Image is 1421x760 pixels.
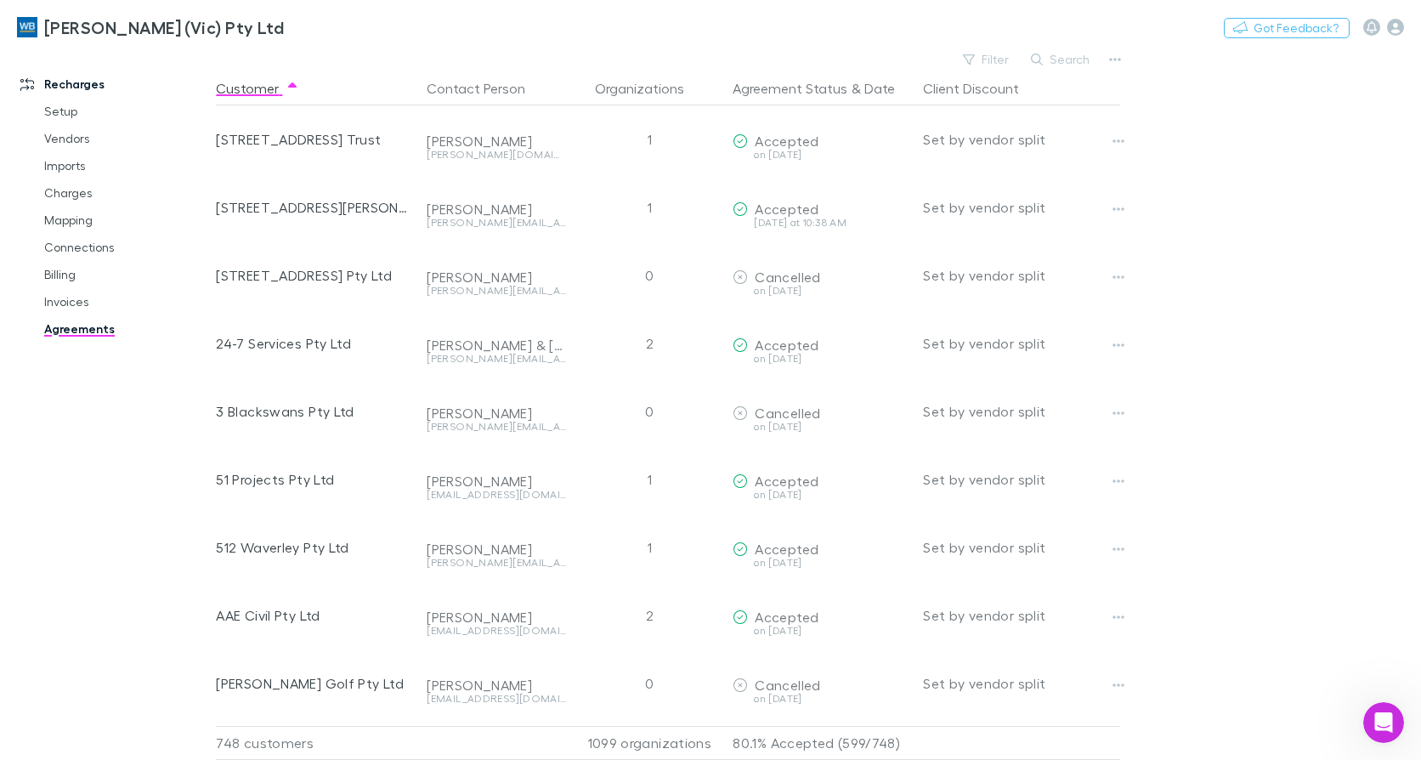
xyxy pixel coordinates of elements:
[427,201,566,218] div: [PERSON_NAME]
[923,71,1039,105] button: Client Discount
[733,490,909,500] div: on [DATE]
[1224,18,1350,38] button: Got Feedback?
[755,133,818,149] span: Accepted
[31,502,234,522] div: Rate your conversation
[733,422,909,432] div: on [DATE]
[27,152,225,179] a: Imports
[216,726,420,760] div: 748 customers
[864,71,895,105] button: Date
[14,150,228,187] div: Did that answer your question?
[573,173,726,241] div: 1
[923,581,1120,649] div: Set by vendor split
[595,71,705,105] button: Organizations
[427,337,566,354] div: [PERSON_NAME] & [PERSON_NAME]
[14,356,279,427] div: Thank you for letting me know. If you need any further assistance, please feel free to ask.
[427,473,566,490] div: [PERSON_NAME]
[427,405,566,422] div: [PERSON_NAME]
[573,309,726,377] div: 2
[733,626,909,636] div: on [DATE]
[733,727,909,759] p: 80.1% Accepted (599/748)
[27,234,225,261] a: Connections
[755,609,818,625] span: Accepted
[72,45,123,59] a: Mapping
[923,377,1120,445] div: Set by vendor split
[216,377,413,445] div: 3 Blackswans Pty Ltd
[27,98,225,125] a: Setup
[27,160,214,177] div: Did that answer your question?
[427,558,566,568] div: [PERSON_NAME][EMAIL_ADDRESS][DOMAIN_NAME]
[427,626,566,636] div: [EMAIL_ADDRESS][DOMAIN_NAME]
[427,354,566,364] div: [PERSON_NAME][EMAIL_ADDRESS][DOMAIN_NAME]
[573,241,726,309] div: 0
[573,445,726,513] div: 1
[27,199,265,282] div: If you still need help with reinstating your cancelled agreement or locating your client, I am he...
[26,543,40,557] button: Upload attachment
[108,543,122,557] button: Start recording
[427,422,566,432] div: [PERSON_NAME][EMAIL_ADDRESS][DOMAIN_NAME]
[573,726,726,760] div: 1099 organizations
[292,536,319,564] button: Send a message…
[27,261,225,288] a: Billing
[573,649,726,717] div: 0
[923,105,1120,173] div: Set by vendor split
[427,269,566,286] div: [PERSON_NAME]
[14,306,326,357] div: Katica says…
[733,71,909,105] div: &
[14,150,326,189] div: Rai says…
[427,286,566,296] div: [PERSON_NAME][EMAIL_ADDRESS][DOMAIN_NAME]
[14,508,326,536] textarea: Message…
[954,49,1019,70] button: Filter
[81,543,94,557] button: Gif picker
[140,316,313,333] div: No thank you this is resolved
[573,377,726,445] div: 0
[733,354,909,364] div: on [DATE]
[427,490,566,500] div: [EMAIL_ADDRESS][DOMAIN_NAME]
[216,309,413,377] div: 24-7 Services Pty Ltd
[27,179,225,207] a: Charges
[216,649,413,717] div: [PERSON_NAME] Golf Pty Ltd
[755,677,820,693] span: Cancelled
[40,65,313,96] li: Click the dropdown and select
[573,105,726,173] div: 1
[573,513,726,581] div: 1
[427,677,566,694] div: [PERSON_NAME]
[755,405,820,421] span: Cancelled
[48,9,76,37] img: Profile image for Rai
[3,71,225,98] a: Recharges
[95,82,109,96] a: Source reference 13613543:
[733,150,909,160] div: on [DATE]
[755,201,818,217] span: Accepted
[216,581,413,649] div: AAE Civil Pty Ltd
[923,445,1120,513] div: Set by vendor split
[1363,702,1404,743] iframe: Intercom live chat
[427,133,566,150] div: [PERSON_NAME]
[427,541,566,558] div: [PERSON_NAME]
[733,694,909,704] div: on [DATE]
[923,513,1120,581] div: Set by vendor split
[44,17,284,37] h3: [PERSON_NAME] (Vic) Pty Ltd
[127,306,326,343] div: No thank you this is resolved
[14,484,326,604] div: Rai says…
[266,7,298,39] button: Home
[733,286,909,296] div: on [DATE]
[14,428,279,482] div: Help [PERSON_NAME] understand how they’re doing:
[27,288,225,315] a: Invoices
[216,71,299,105] button: Customer
[923,173,1120,241] div: Set by vendor split
[216,105,413,173] div: [STREET_ADDRESS] Trust
[14,356,326,428] div: Rai says…
[427,609,566,626] div: [PERSON_NAME]
[755,541,818,557] span: Accepted
[298,7,329,37] div: Close
[427,150,566,160] div: [PERSON_NAME][DOMAIN_NAME][EMAIL_ADDRESS][PERSON_NAME][DOMAIN_NAME]
[7,7,294,48] a: [PERSON_NAME] (Vic) Pty Ltd
[573,581,726,649] div: 2
[755,337,818,353] span: Accepted
[733,71,847,105] button: Agreement Status
[427,71,546,105] button: Contact Person
[923,309,1120,377] div: Set by vendor split
[27,366,265,417] div: Thank you for letting me know. If you need any further assistance, please feel free to ask.
[40,44,313,60] li: Go to
[923,241,1120,309] div: Set by vendor split
[14,189,326,306] div: Rai says…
